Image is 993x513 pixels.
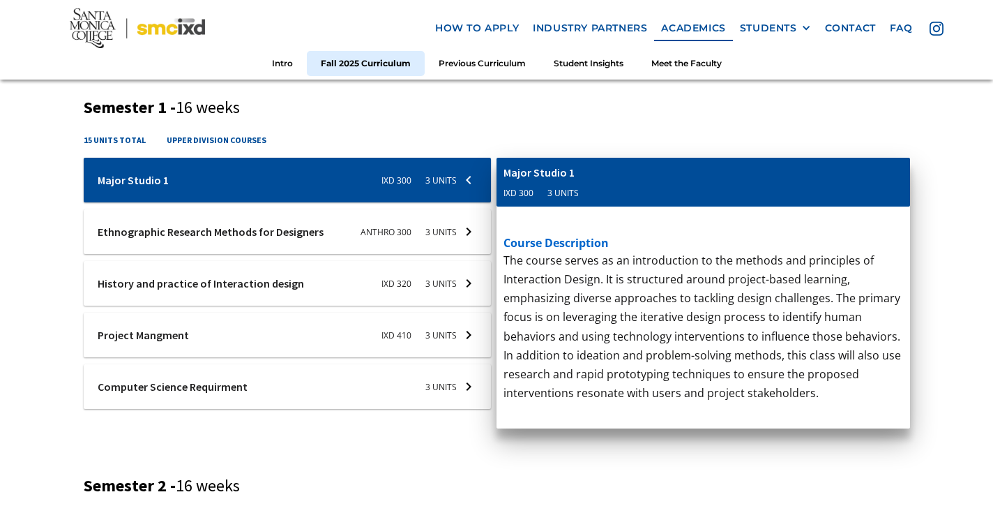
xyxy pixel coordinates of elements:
[425,50,540,76] a: Previous Curriculum
[176,96,240,118] span: 16 weeks
[930,22,943,36] img: icon - instagram
[307,50,425,76] a: Fall 2025 Curriculum
[258,50,307,76] a: Intro
[654,15,732,41] a: Academics
[740,22,811,34] div: STUDENTS
[740,22,797,34] div: STUDENTS
[540,50,637,76] a: Student Insights
[84,133,146,147] h4: 15 units total
[84,476,910,496] h3: Semester 2 -
[176,475,240,496] span: 16 weeks
[167,133,266,147] h4: upper division courses
[70,8,205,48] img: Santa Monica College - SMC IxD logo
[428,15,526,41] a: how to apply
[84,98,910,118] h3: Semester 1 -
[883,15,920,41] a: faq
[526,15,654,41] a: industry partners
[818,15,883,41] a: contact
[637,50,736,76] a: Meet the Faculty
